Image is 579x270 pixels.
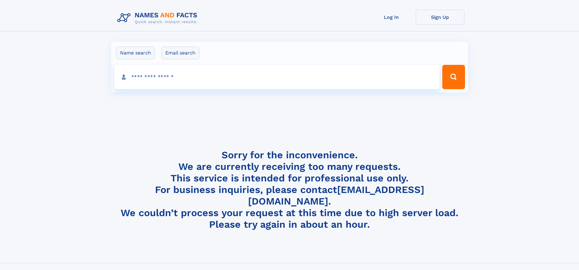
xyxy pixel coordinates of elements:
[442,65,465,89] button: Search Button
[115,10,202,26] img: Logo Names and Facts
[161,47,199,59] label: Email search
[416,10,464,25] a: Sign Up
[116,47,155,59] label: Name search
[248,184,424,207] a: [EMAIL_ADDRESS][DOMAIN_NAME]
[367,10,416,25] a: Log In
[114,65,440,89] input: search input
[115,149,464,230] h4: Sorry for the inconvenience. We are currently receiving too many requests. This service is intend...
